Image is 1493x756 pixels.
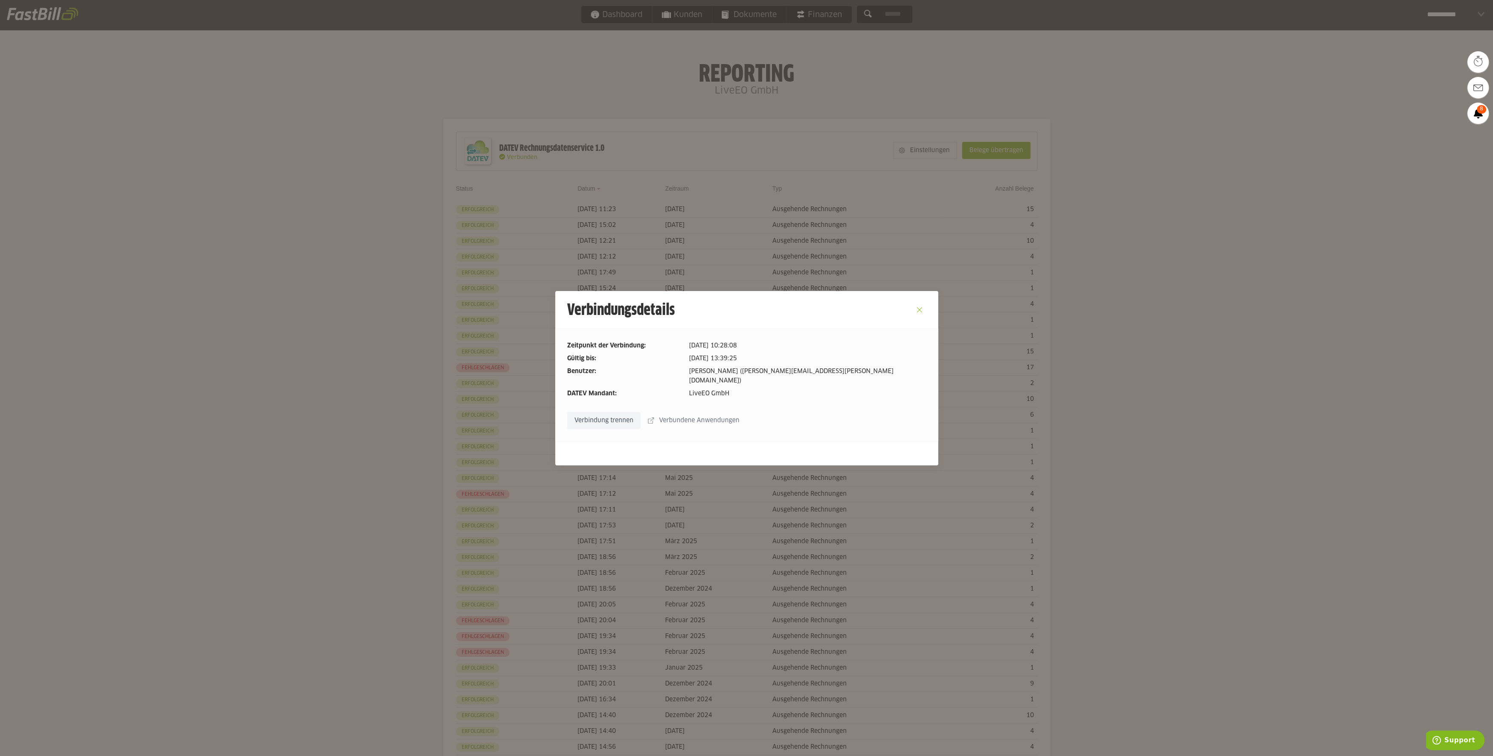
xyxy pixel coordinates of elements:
dt: Zeitpunkt der Verbindung: [567,341,682,350]
sl-button: Verbindung trennen [567,412,641,429]
dd: [DATE] 10:28:08 [689,341,926,350]
dd: LiveEO GmbH [689,389,926,398]
dd: [DATE] 13:39:25 [689,354,926,363]
dt: Gültig bis: [567,354,682,363]
a: 8 [1467,103,1489,124]
sl-button: Verbundene Anwendungen [642,412,747,429]
dt: DATEV Mandant: [567,389,682,398]
dt: Benutzer: [567,367,682,385]
dd: [PERSON_NAME] ([PERSON_NAME][EMAIL_ADDRESS][PERSON_NAME][DOMAIN_NAME]) [689,367,926,385]
iframe: Opens a widget where you can find more information [1426,730,1484,752]
span: 8 [1477,105,1486,114]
